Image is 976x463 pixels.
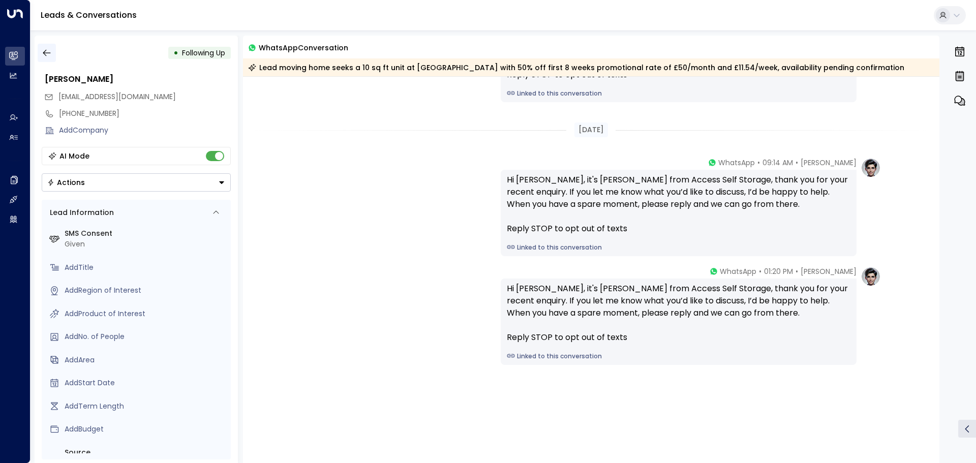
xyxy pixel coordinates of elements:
[58,91,176,102] span: Aprilmiaoyilee@outlook.com
[757,158,760,168] span: •
[42,173,231,192] button: Actions
[259,42,348,53] span: WhatsApp Conversation
[65,331,227,342] div: AddNo. of People
[173,44,178,62] div: •
[507,174,850,235] div: Hi [PERSON_NAME], it's [PERSON_NAME] from Access Self Storage, thank you for your recent enquiry....
[59,151,89,161] div: AI Mode
[762,158,793,168] span: 09:14 AM
[574,122,608,137] div: [DATE]
[720,266,756,276] span: WhatsApp
[65,308,227,319] div: AddProduct of Interest
[59,125,231,136] div: AddCompany
[248,63,904,73] div: Lead moving home seeks a 10 sq ft unit at [GEOGRAPHIC_DATA] with 50% off first 8 weeks promotiona...
[507,352,850,361] a: Linked to this conversation
[65,447,227,458] label: Source
[759,266,761,276] span: •
[46,207,114,218] div: Lead Information
[65,401,227,412] div: AddTerm Length
[65,239,227,250] div: Given
[42,173,231,192] div: Button group with a nested menu
[65,355,227,365] div: AddArea
[861,158,881,178] img: profile-logo.png
[45,73,231,85] div: [PERSON_NAME]
[764,266,793,276] span: 01:20 PM
[58,91,176,102] span: [EMAIL_ADDRESS][DOMAIN_NAME]
[65,262,227,273] div: AddTitle
[41,9,137,21] a: Leads & Conversations
[47,178,85,187] div: Actions
[507,283,850,344] div: Hi [PERSON_NAME], it's [PERSON_NAME] from Access Self Storage, thank you for your recent enquiry....
[861,266,881,287] img: profile-logo.png
[65,285,227,296] div: AddRegion of Interest
[796,266,798,276] span: •
[718,158,755,168] span: WhatsApp
[65,424,227,435] div: AddBudget
[65,378,227,388] div: AddStart Date
[507,89,850,98] a: Linked to this conversation
[801,266,857,276] span: [PERSON_NAME]
[796,158,798,168] span: •
[507,243,850,252] a: Linked to this conversation
[182,48,225,58] span: Following Up
[801,158,857,168] span: [PERSON_NAME]
[65,228,227,239] label: SMS Consent
[59,108,231,119] div: [PHONE_NUMBER]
